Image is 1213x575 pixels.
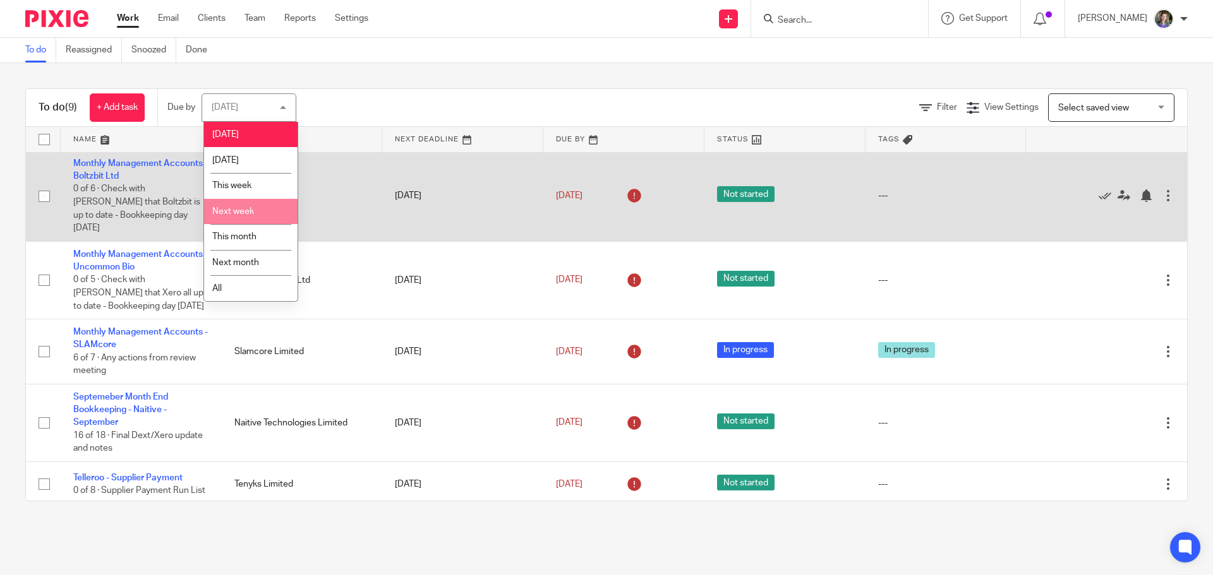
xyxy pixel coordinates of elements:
[73,276,204,311] span: 0 of 5 · Check with [PERSON_NAME] that Xero all up to date - Bookkeeping day [DATE]
[158,12,179,25] a: Email
[717,186,775,202] span: Not started
[73,393,168,427] a: Septemeber Month End Bookkeeping - Naitive - September
[556,276,582,285] span: [DATE]
[131,38,176,62] a: Snoozed
[382,384,543,461] td: [DATE]
[73,431,203,453] span: 16 of 18 · Final Dext/Xero update and notes
[959,14,1008,23] span: Get Support
[717,413,775,429] span: Not started
[335,12,368,25] a: Settings
[284,12,316,25] a: Reports
[556,347,582,356] span: [DATE]
[1058,104,1129,112] span: Select saved view
[90,93,145,122] a: + Add task
[73,250,208,271] a: Monthly Management Accounts - Uncommon Bio
[222,384,383,461] td: Naitive Technologies Limited
[117,12,139,25] a: Work
[878,274,1014,287] div: ---
[222,241,383,319] td: Uncommon Bio Ltd
[878,417,1014,429] div: ---
[382,461,543,506] td: [DATE]
[73,159,208,181] a: Monthly Management Accounts - Boltzbit Ltd
[25,10,88,27] img: Pixie
[212,232,256,241] span: This month
[937,103,957,112] span: Filter
[222,319,383,384] td: Slamcore Limited
[382,150,543,241] td: [DATE]
[984,103,1039,112] span: View Settings
[717,475,775,490] span: Not started
[186,38,217,62] a: Done
[73,185,200,233] span: 0 of 6 · Check with [PERSON_NAME] that Boltzbit is up to date - Bookkeeping day [DATE]
[39,101,77,114] h1: To do
[1099,189,1118,202] a: Mark as done
[878,189,1014,202] div: ---
[212,207,254,216] span: Next week
[167,101,195,114] p: Due by
[222,461,383,506] td: Tenyks Limited
[1154,9,1174,29] img: 1530183611242%20(1).jpg
[73,353,196,376] span: 6 of 7 · Any actions from review meeting
[878,342,935,358] span: In progress
[212,258,259,267] span: Next month
[878,136,900,143] span: Tags
[556,480,582,489] span: [DATE]
[382,319,543,384] td: [DATE]
[212,156,239,165] span: [DATE]
[556,191,582,200] span: [DATE]
[222,150,383,241] td: Boltzbit Limited
[198,12,226,25] a: Clients
[73,473,183,482] a: Telleroo - Supplier Payment
[776,15,890,27] input: Search
[878,478,1014,490] div: ---
[212,103,238,112] div: [DATE]
[382,241,543,319] td: [DATE]
[717,271,775,287] span: Not started
[212,284,222,293] span: All
[244,12,265,25] a: Team
[717,342,774,358] span: In progress
[212,130,239,139] span: [DATE]
[73,486,205,495] span: 0 of 8 · Supplier Payment Run List
[1078,12,1147,25] p: [PERSON_NAME]
[65,102,77,112] span: (9)
[25,38,56,62] a: To do
[212,181,251,190] span: This week
[66,38,122,62] a: Reassigned
[556,418,582,427] span: [DATE]
[73,328,208,349] a: Monthly Management Accounts - SLAMcore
